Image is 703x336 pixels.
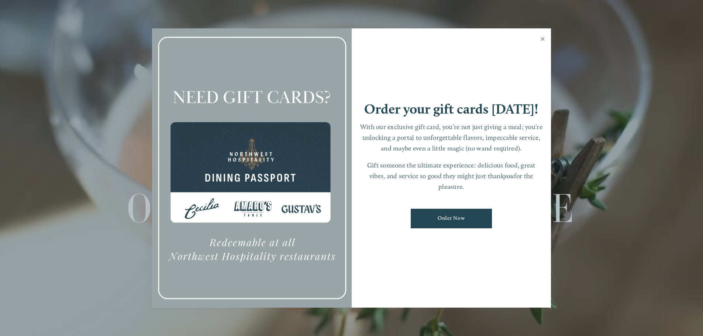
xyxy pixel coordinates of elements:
[411,209,492,228] a: Order Now
[359,160,544,192] p: Gift someone the ultimate experience: delicious food, great vibes, and service so good they might...
[364,102,538,116] h1: Order your gift cards [DATE]!
[504,172,514,180] em: you
[359,122,544,153] p: With our exclusive gift card, you’re not just giving a meal; you’re unlocking a portal to unforge...
[535,30,550,50] a: Close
